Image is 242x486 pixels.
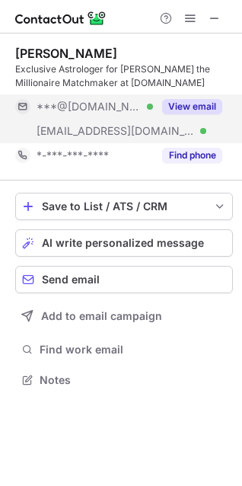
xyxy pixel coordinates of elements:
div: Save to List / ATS / CRM [42,200,206,213]
span: [EMAIL_ADDRESS][DOMAIN_NAME] [37,124,195,138]
button: Add to email campaign [15,302,233,330]
span: Add to email campaign [41,310,162,322]
div: [PERSON_NAME] [15,46,117,61]
span: Send email [42,273,100,286]
button: Reveal Button [162,99,222,114]
div: Exclusive Astrologer for [PERSON_NAME] the Millionaire Matchmaker at [DOMAIN_NAME] [15,62,233,90]
span: ***@[DOMAIN_NAME] [37,100,142,114]
button: Find work email [15,339,233,360]
button: Send email [15,266,233,293]
button: Reveal Button [162,148,222,163]
span: AI write personalized message [42,237,204,249]
span: Find work email [40,343,227,357]
img: ContactOut v5.3.10 [15,9,107,27]
button: AI write personalized message [15,229,233,257]
button: Notes [15,369,233,391]
span: Notes [40,373,227,387]
button: save-profile-one-click [15,193,233,220]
